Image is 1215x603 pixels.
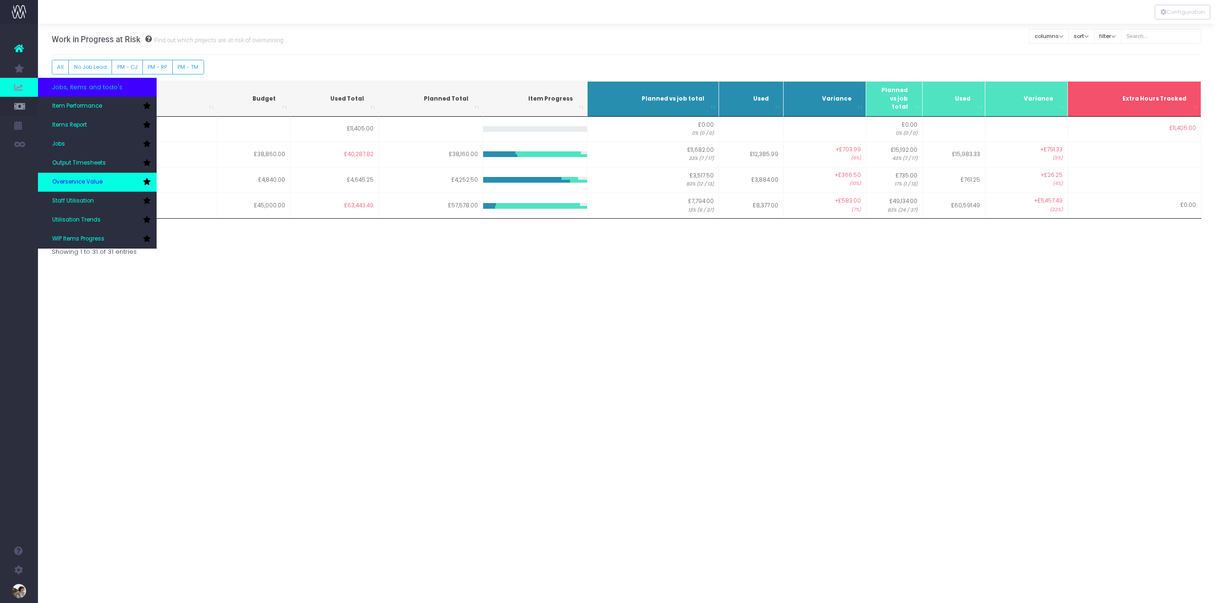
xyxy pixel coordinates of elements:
[1068,29,1094,44] button: sort
[290,81,379,117] th: Turns red if it is larger than the budgetIf certain items are excluded from the report, they will...
[379,193,483,218] td: £57,578.00
[895,181,917,188] span: 17% (1 / 13)
[1122,95,1187,103] span: Extra Hours Tracked
[1034,197,1063,213] span: +£11,457.49
[52,197,94,205] span: Staff Utilisation
[528,95,573,103] span: Item Progress
[1094,29,1122,44] button: filter
[38,230,157,249] a: WIP Items Progress
[347,176,374,185] span: £4,645.25
[52,102,102,111] span: Item Performance
[1155,5,1210,19] button: Configuration
[52,178,103,186] span: Overservice Value
[719,141,784,167] td: £12,385.99
[955,95,971,103] span: Used
[1180,201,1196,210] span: £0.00
[866,167,923,193] td: £735.00
[172,60,204,74] button: PM - TM
[152,35,283,44] small: Find out which projects are at risk of overrunning
[112,60,143,74] button: PM - CJ
[68,60,112,74] button: No Job Lead
[424,95,468,103] span: Planned Total
[142,60,173,74] button: PM - RP
[218,81,291,117] th: Budget: activate to sort column ascending
[719,167,784,193] td: £3,884.00
[851,206,861,213] span: (7%)
[851,155,861,162] span: (6%)
[888,207,917,214] span: 83% (24 / 37)
[52,242,137,257] div: Showing 1 to 31 of 31 entries
[719,81,784,117] th: Used: activate to sort column ascending
[38,116,157,135] a: Items Report
[1155,5,1210,19] div: Vertical button group
[38,211,157,230] a: Utilisation Trends
[923,167,985,193] td: £761.25
[1053,180,1063,187] span: (4%)
[1068,81,1202,117] th: Extra Hours Tracked: activate to sort column ascending
[52,35,283,44] h3: Work in Progress at Risk
[1029,29,1069,44] button: columns
[52,159,106,167] span: Output Timesheets
[923,141,985,167] td: £15,983.33
[38,173,157,192] a: Overservice Value
[850,180,861,187] span: (10%)
[379,81,483,117] th: Planned Total: activate to sort column ascending
[923,193,985,218] td: £60,591.49
[1053,155,1063,162] span: (5%)
[896,130,917,137] span: 0% (0 / 0)
[344,202,374,210] span: £63,443.49
[784,81,866,117] th: A positive value means you have overserviced (logged more than allowed) on completed items to dat...
[1041,171,1063,188] span: +£26.25
[379,167,483,193] td: £4,252.50
[642,95,704,103] span: Planned vs job total
[866,141,923,167] td: £15,192.00
[892,155,917,162] span: 43% (7 / 17)
[218,141,291,167] td: £38,860.00
[347,125,374,133] span: £11,405.00
[689,155,714,162] span: 33% (7 / 17)
[588,167,720,193] td: £3,517.50
[483,81,588,117] th: Item Progress: activate to sort column ascending
[866,117,923,141] td: £0.00
[344,150,374,159] span: £40,287.82
[866,193,923,218] td: £49,134.00
[38,192,157,211] a: Staff Utilisation
[52,83,122,92] span: Jobs, items and todo's
[218,167,291,193] td: £4,840.00
[866,81,923,117] th: Planned vs job total: activate to sort column ascending
[1169,124,1196,133] span: £11,405.00
[379,141,483,167] td: £38,160.00
[588,81,720,117] th: Planned vs job total: activate to sort column ascending
[923,81,985,117] th: Used: activate to sort column ascending
[753,95,769,103] span: Used
[52,140,65,148] span: Jobs
[588,193,720,218] td: £7,794.00
[985,81,1068,117] th: A positive value means you have overserviced (logged more than allowed) to date so these will tur...
[688,207,714,214] span: 13% (9 / 37)
[52,60,69,74] button: All
[52,121,87,130] span: Items Report
[38,97,157,116] a: Item Performance
[875,86,908,111] span: Planned vs job total
[588,117,720,141] td: £0.00
[52,235,104,243] span: WIP Items Progress
[1050,206,1063,213] span: (23%)
[330,95,364,103] span: Used Total
[252,95,276,103] span: Budget
[835,171,861,188] span: +£366.50
[692,130,714,137] span: 0% (0 / 0)
[719,193,784,218] td: £8,377.00
[686,181,714,188] span: 83% (12 / 13)
[38,135,157,154] a: Jobs
[1024,95,1053,103] span: Variance
[835,197,861,213] span: +£583.00
[822,95,851,103] span: Variance
[836,146,861,162] span: +£703.99
[38,154,157,173] a: Output Timesheets
[1121,29,1202,44] input: Search...
[1040,146,1063,162] span: +£791.33
[218,193,291,218] td: £45,000.00
[52,216,101,224] span: Utilisation Trends
[588,141,720,167] td: £11,682.00
[12,584,26,598] img: images/default_profile_image.png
